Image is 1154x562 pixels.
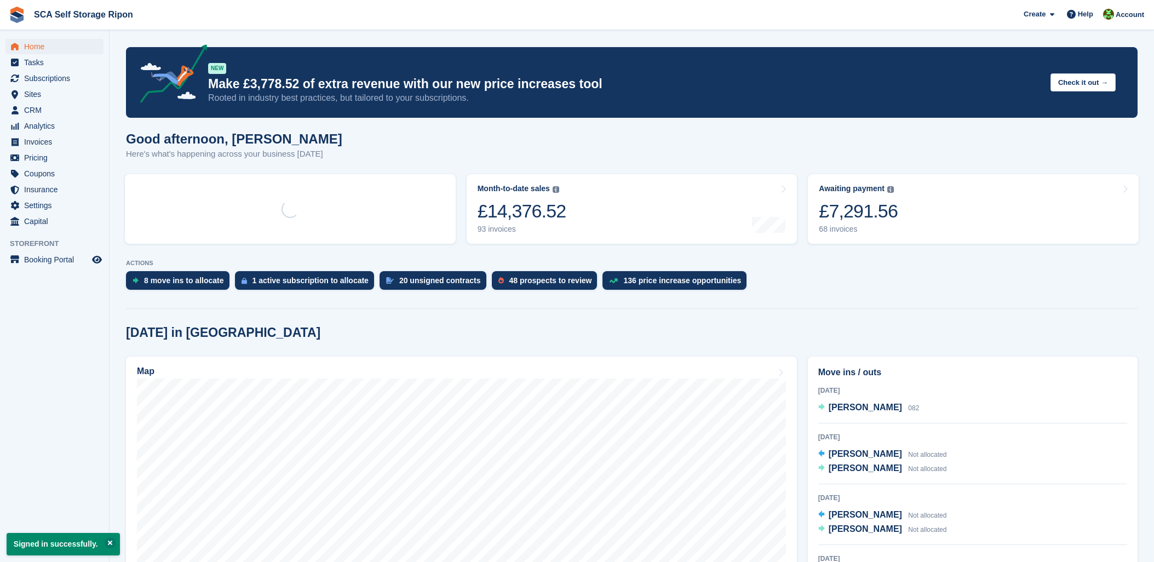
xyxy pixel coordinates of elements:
span: Not allocated [908,526,946,534]
div: 48 prospects to review [509,276,592,285]
span: [PERSON_NAME] [829,403,902,412]
a: Awaiting payment £7,291.56 68 invoices [808,174,1139,244]
span: Not allocated [908,512,946,519]
a: SCA Self Storage Ripon [30,5,137,24]
img: price-adjustments-announcement-icon-8257ccfd72463d97f412b2fc003d46551f7dbcb40ab6d574587a9cd5c0d94... [131,44,208,107]
img: move_ins_to_allocate_icon-fdf77a2bb77ea45bf5b3d319d69a93e2d87916cf1d5bf7949dd705db3b84f3ca.svg [133,277,139,284]
span: 082 [908,404,919,412]
a: 20 unsigned contracts [380,271,492,295]
span: Settings [24,198,90,213]
div: Awaiting payment [819,184,885,193]
div: [DATE] [818,493,1127,503]
div: £7,291.56 [819,200,898,222]
div: [DATE] [818,432,1127,442]
a: 8 move ins to allocate [126,271,235,295]
div: 20 unsigned contracts [399,276,481,285]
img: icon-info-grey-7440780725fd019a000dd9b08b2336e03edf1995a4989e88bcd33f0948082b44.svg [887,186,894,193]
span: Analytics [24,118,90,134]
a: menu [5,118,104,134]
div: 136 price increase opportunities [623,276,741,285]
p: Here's what's happening across your business [DATE] [126,148,342,160]
div: 68 invoices [819,225,898,234]
a: menu [5,71,104,86]
a: menu [5,102,104,118]
a: menu [5,252,104,267]
span: Capital [24,214,90,229]
p: ACTIONS [126,260,1138,267]
a: 136 price increase opportunities [602,271,752,295]
a: 48 prospects to review [492,271,603,295]
a: menu [5,182,104,197]
img: Kelly Neesham [1103,9,1114,20]
span: Booking Portal [24,252,90,267]
h2: Move ins / outs [818,366,1127,379]
a: [PERSON_NAME] Not allocated [818,462,947,476]
span: Not allocated [908,451,946,458]
a: [PERSON_NAME] Not allocated [818,523,947,537]
h1: Good afternoon, [PERSON_NAME] [126,131,342,146]
a: [PERSON_NAME] Not allocated [818,508,947,523]
span: [PERSON_NAME] [829,510,902,519]
span: Help [1078,9,1093,20]
div: £14,376.52 [478,200,566,222]
a: menu [5,39,104,54]
a: 1 active subscription to allocate [235,271,380,295]
h2: [DATE] in [GEOGRAPHIC_DATA] [126,325,320,340]
div: 1 active subscription to allocate [252,276,369,285]
div: 8 move ins to allocate [144,276,224,285]
a: menu [5,134,104,150]
a: [PERSON_NAME] 082 [818,401,920,415]
span: Insurance [24,182,90,197]
span: [PERSON_NAME] [829,463,902,473]
p: Signed in successfully. [7,533,120,555]
a: menu [5,198,104,213]
img: price_increase_opportunities-93ffe204e8149a01c8c9dc8f82e8f89637d9d84a8eef4429ea346261dce0b2c0.svg [609,278,618,283]
span: Create [1024,9,1046,20]
a: menu [5,55,104,70]
img: prospect-51fa495bee0391a8d652442698ab0144808aea92771e9ea1ae160a38d050c398.svg [498,277,504,284]
span: Not allocated [908,465,946,473]
a: Month-to-date sales £14,376.52 93 invoices [467,174,797,244]
img: contract_signature_icon-13c848040528278c33f63329250d36e43548de30e8caae1d1a13099fd9432cc5.svg [386,277,394,284]
span: Account [1116,9,1144,20]
h2: Map [137,366,154,376]
span: Pricing [24,150,90,165]
span: CRM [24,102,90,118]
p: Make £3,778.52 of extra revenue with our new price increases tool [208,76,1042,92]
span: [PERSON_NAME] [829,449,902,458]
img: stora-icon-8386f47178a22dfd0bd8f6a31ec36ba5ce8667c1dd55bd0f319d3a0aa187defe.svg [9,7,25,23]
span: Subscriptions [24,71,90,86]
a: menu [5,166,104,181]
img: active_subscription_to_allocate_icon-d502201f5373d7db506a760aba3b589e785aa758c864c3986d89f69b8ff3... [242,277,247,284]
span: Home [24,39,90,54]
span: Coupons [24,166,90,181]
span: Storefront [10,238,109,249]
div: Month-to-date sales [478,184,550,193]
p: Rooted in industry best practices, but tailored to your subscriptions. [208,92,1042,104]
span: Sites [24,87,90,102]
img: icon-info-grey-7440780725fd019a000dd9b08b2336e03edf1995a4989e88bcd33f0948082b44.svg [553,186,559,193]
div: [DATE] [818,386,1127,395]
button: Check it out → [1050,73,1116,91]
a: menu [5,214,104,229]
div: NEW [208,63,226,74]
a: Preview store [90,253,104,266]
div: 93 invoices [478,225,566,234]
a: menu [5,150,104,165]
a: [PERSON_NAME] Not allocated [818,448,947,462]
span: Invoices [24,134,90,150]
span: Tasks [24,55,90,70]
a: menu [5,87,104,102]
span: [PERSON_NAME] [829,524,902,534]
